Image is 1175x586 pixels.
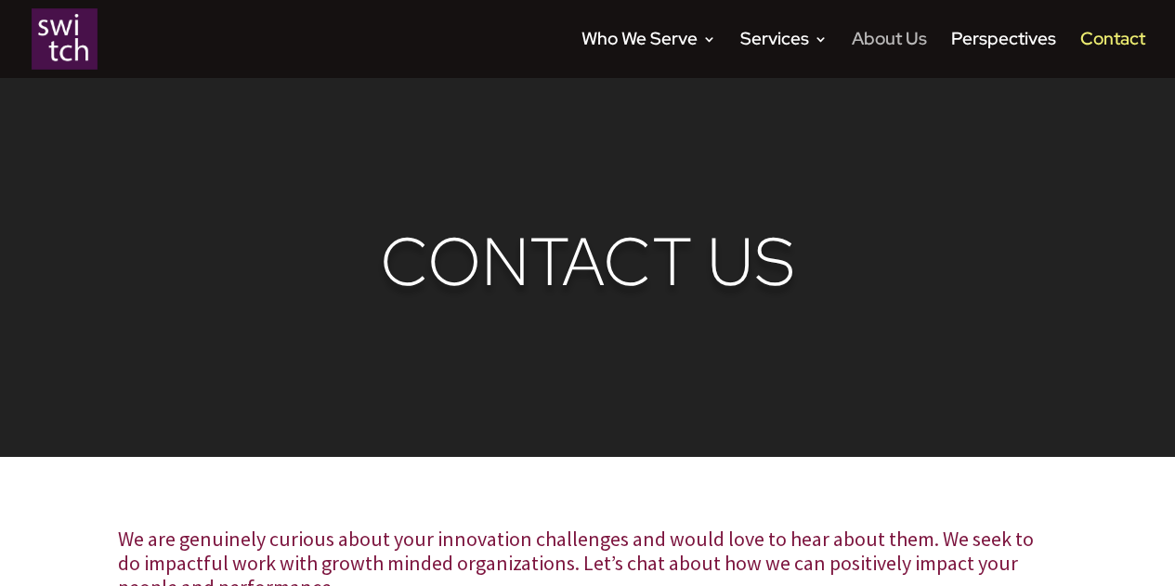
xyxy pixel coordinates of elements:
[118,222,1058,311] h1: Contact Us
[740,33,828,78] a: Services
[1080,33,1145,78] a: Contact
[951,33,1056,78] a: Perspectives
[581,33,716,78] a: Who We Serve
[852,33,927,78] a: About Us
